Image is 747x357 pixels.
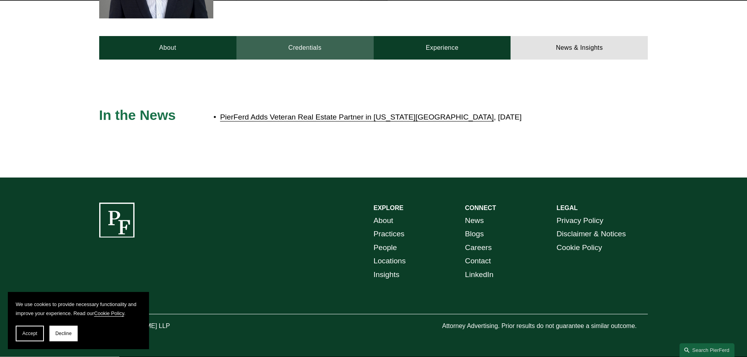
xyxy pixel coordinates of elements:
[374,36,511,60] a: Experience
[99,107,176,123] span: In the News
[55,331,72,336] span: Decline
[8,292,149,349] section: Cookie banner
[374,214,393,228] a: About
[511,36,648,60] a: News & Insights
[556,205,578,211] strong: LEGAL
[99,321,214,332] p: © [PERSON_NAME] LLP
[374,205,403,211] strong: EXPLORE
[99,36,236,60] a: About
[465,254,491,268] a: Contact
[374,241,397,255] a: People
[374,268,400,282] a: Insights
[220,113,494,121] a: PierFerd Adds Veteran Real Estate Partner in [US_STATE][GEOGRAPHIC_DATA]
[236,36,374,60] a: Credentials
[465,205,496,211] strong: CONNECT
[374,227,405,241] a: Practices
[22,331,37,336] span: Accept
[94,310,124,316] a: Cookie Policy
[16,326,44,341] button: Accept
[220,111,579,124] p: , [DATE]
[49,326,78,341] button: Decline
[556,227,626,241] a: Disclaimer & Notices
[465,227,484,241] a: Blogs
[465,214,484,228] a: News
[465,241,492,255] a: Careers
[374,254,406,268] a: Locations
[16,300,141,318] p: We use cookies to provide necessary functionality and improve your experience. Read our .
[556,241,602,255] a: Cookie Policy
[556,214,603,228] a: Privacy Policy
[680,343,734,357] a: Search this site
[465,268,494,282] a: LinkedIn
[442,321,648,332] p: Attorney Advertising. Prior results do not guarantee a similar outcome.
